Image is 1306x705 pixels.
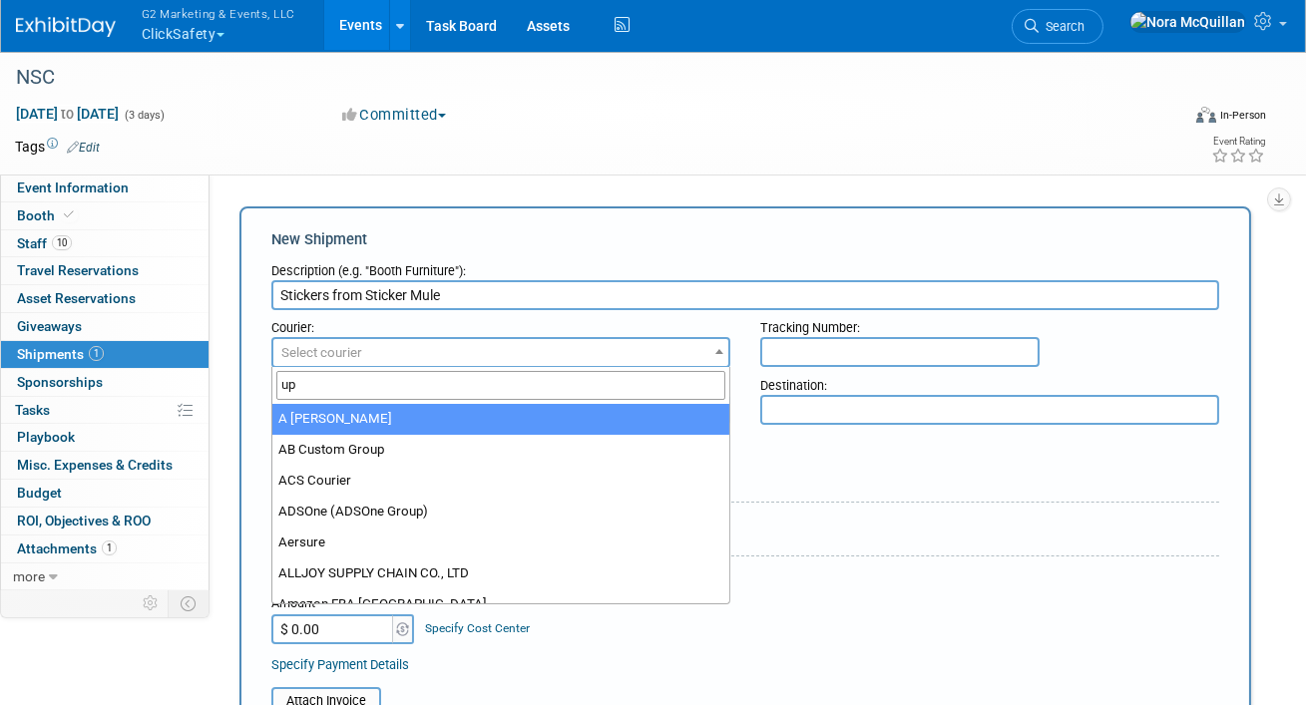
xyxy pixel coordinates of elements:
a: Travel Reservations [1,257,209,284]
i: Booth reservation complete [64,209,74,220]
span: Select courier [281,345,362,360]
span: ROI, Objectives & ROO [17,513,151,529]
li: Aersure [272,528,729,558]
a: Specify Cost Center [426,621,531,635]
a: Sponsorships [1,369,209,396]
span: Search [1039,19,1085,34]
li: A [PERSON_NAME] [272,404,729,435]
li: ACS Courier [272,466,729,497]
span: Misc. Expenses & Credits [17,457,173,473]
td: Personalize Event Tab Strip [134,590,169,616]
span: 10 [52,235,72,250]
td: Tags [15,137,100,157]
a: Asset Reservations [1,285,209,312]
div: Cost: [271,571,1219,590]
span: G2 Marketing & Events, LLC [142,3,295,24]
span: Staff [17,235,72,251]
a: Search [1012,9,1103,44]
div: Courier: [271,310,730,337]
a: Staff10 [1,230,209,257]
span: 1 [89,346,104,361]
span: Booth [17,207,78,223]
a: Budget [1,480,209,507]
a: Booth [1,202,209,229]
a: more [1,563,209,590]
a: ROI, Objectives & ROO [1,508,209,534]
body: Rich Text Area. Press ALT-0 for help. [11,8,919,28]
div: NSC [9,60,1159,96]
a: Giveaways [1,313,209,340]
a: Shipments1 [1,341,209,368]
li: ADSOne (ADSOne Group) [272,497,729,528]
span: Giveaways [17,318,82,334]
img: ExhibitDay [16,17,116,37]
span: more [13,568,45,584]
button: Committed [335,105,454,126]
span: Tasks [15,402,50,418]
span: Sponsorships [17,374,103,390]
span: Shipments [17,346,104,362]
span: [DATE] [DATE] [15,105,120,123]
span: Attachments [17,540,117,556]
a: Tasks [1,397,209,424]
div: Destination: [760,368,1219,395]
span: Travel Reservations [17,262,139,278]
span: Playbook [17,429,75,445]
a: Specify Payment Details [271,657,409,672]
div: New Shipment [271,229,1219,250]
li: Amazon FBA [GEOGRAPHIC_DATA] [272,589,729,620]
li: AB Custom Group [272,435,729,466]
td: Toggle Event Tabs [169,590,210,616]
input: Search... [276,371,725,400]
div: Tracking Number: [760,310,1219,337]
span: Event Information [17,179,129,195]
img: Format-Inperson.png [1196,107,1216,123]
div: Amount [271,594,416,614]
a: Attachments1 [1,535,209,562]
a: Edit [67,141,100,155]
span: to [58,106,77,122]
img: Nora McQuillan [1129,11,1246,33]
div: Event Rating [1211,137,1265,147]
li: ALLJOY SUPPLY CHAIN CO., LTD [272,558,729,589]
div: Event Format [1083,104,1266,134]
a: Misc. Expenses & Credits [1,452,209,479]
a: Playbook [1,424,209,451]
span: Asset Reservations [17,290,136,306]
span: Budget [17,485,62,501]
span: (3 days) [123,109,165,122]
div: Description (e.g. "Booth Furniture"): [271,253,1219,280]
a: Event Information [1,175,209,201]
div: In-Person [1219,108,1266,123]
span: 1 [102,540,117,555]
